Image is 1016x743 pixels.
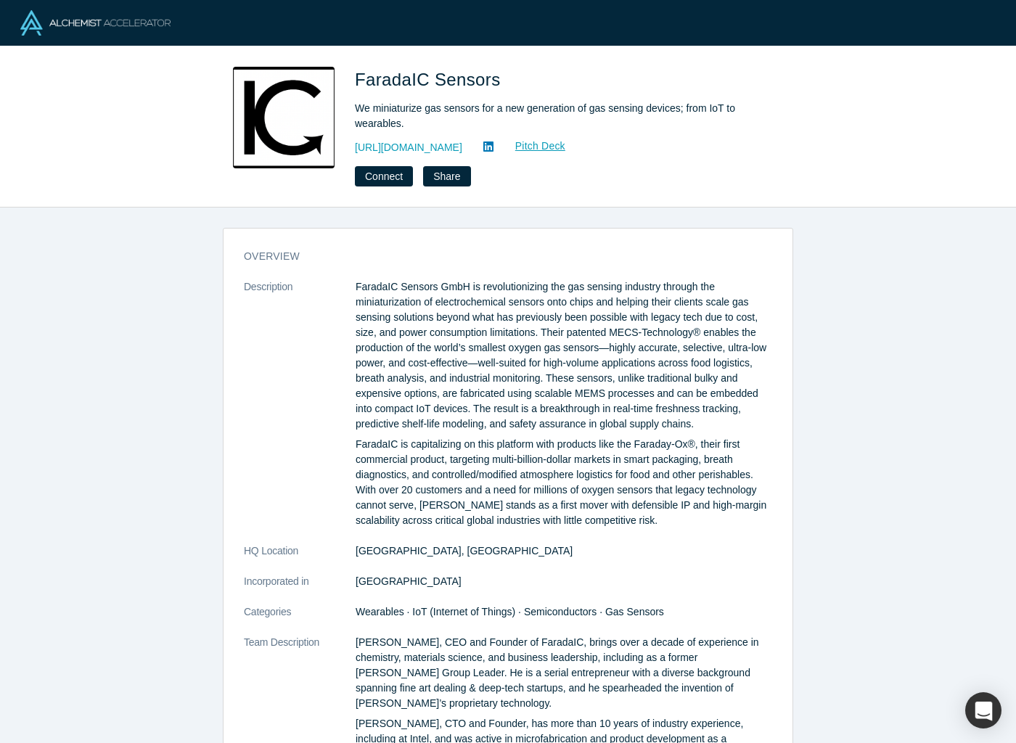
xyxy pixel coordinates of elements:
dd: [GEOGRAPHIC_DATA] [356,574,772,589]
dt: HQ Location [244,543,356,574]
span: Wearables · IoT (Internet of Things) · Semiconductors · Gas Sensors [356,606,664,617]
p: FaradaIC is capitalizing on this platform with products like the Faraday-Ox®, their first commerc... [356,437,772,528]
dd: [GEOGRAPHIC_DATA], [GEOGRAPHIC_DATA] [356,543,772,559]
img: Alchemist Logo [20,10,171,36]
dt: Categories [244,604,356,635]
h3: overview [244,249,752,264]
dt: Description [244,279,356,543]
button: Share [423,166,470,186]
p: [PERSON_NAME], CEO and Founder of FaradaIC, brings over a decade of experience in chemistry, mate... [356,635,772,711]
span: FaradaIC Sensors [355,70,506,89]
a: [URL][DOMAIN_NAME] [355,140,462,155]
div: We miniaturize gas sensors for a new generation of gas sensing devices; from IoT to wearables. [355,101,761,131]
button: Connect [355,166,413,186]
dt: Incorporated in [244,574,356,604]
a: Pitch Deck [499,138,566,155]
p: FaradaIC Sensors GmbH is revolutionizing the gas sensing industry through the miniaturization of ... [356,279,772,432]
img: FaradaIC Sensors's Logo [233,67,335,168]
